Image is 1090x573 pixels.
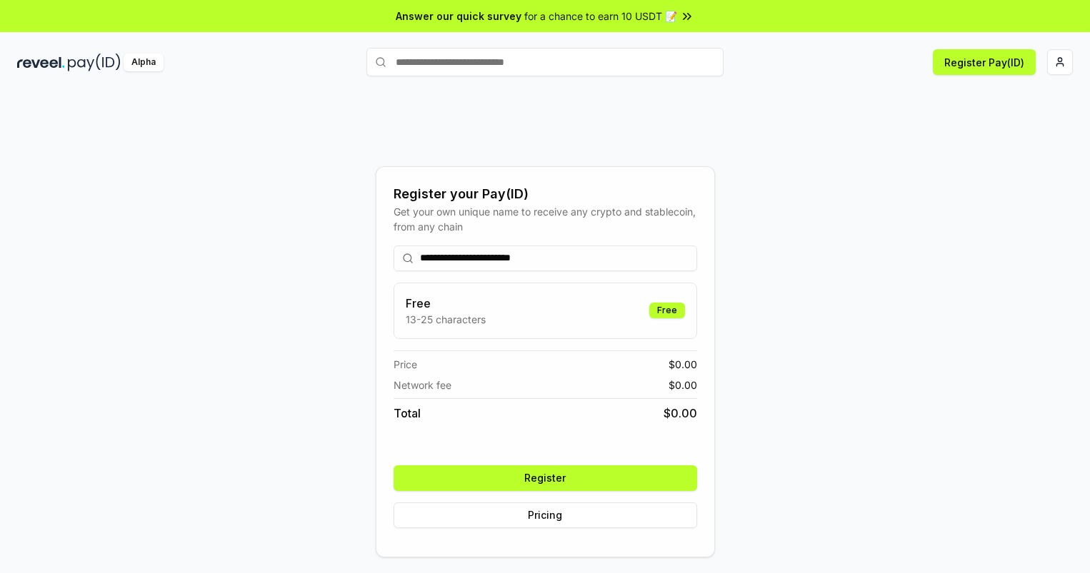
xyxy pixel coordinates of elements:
[664,405,697,422] span: $ 0.00
[406,295,486,312] h3: Free
[394,357,417,372] span: Price
[669,377,697,392] span: $ 0.00
[394,377,451,392] span: Network fee
[524,9,677,24] span: for a chance to earn 10 USDT 📝
[394,405,421,422] span: Total
[17,54,65,71] img: reveel_dark
[394,502,697,528] button: Pricing
[406,312,486,327] p: 13-25 characters
[394,184,697,204] div: Register your Pay(ID)
[649,303,685,318] div: Free
[933,49,1036,75] button: Register Pay(ID)
[394,465,697,491] button: Register
[68,54,121,71] img: pay_id
[394,204,697,234] div: Get your own unique name to receive any crypto and stablecoin, from any chain
[124,54,164,71] div: Alpha
[396,9,521,24] span: Answer our quick survey
[669,357,697,372] span: $ 0.00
